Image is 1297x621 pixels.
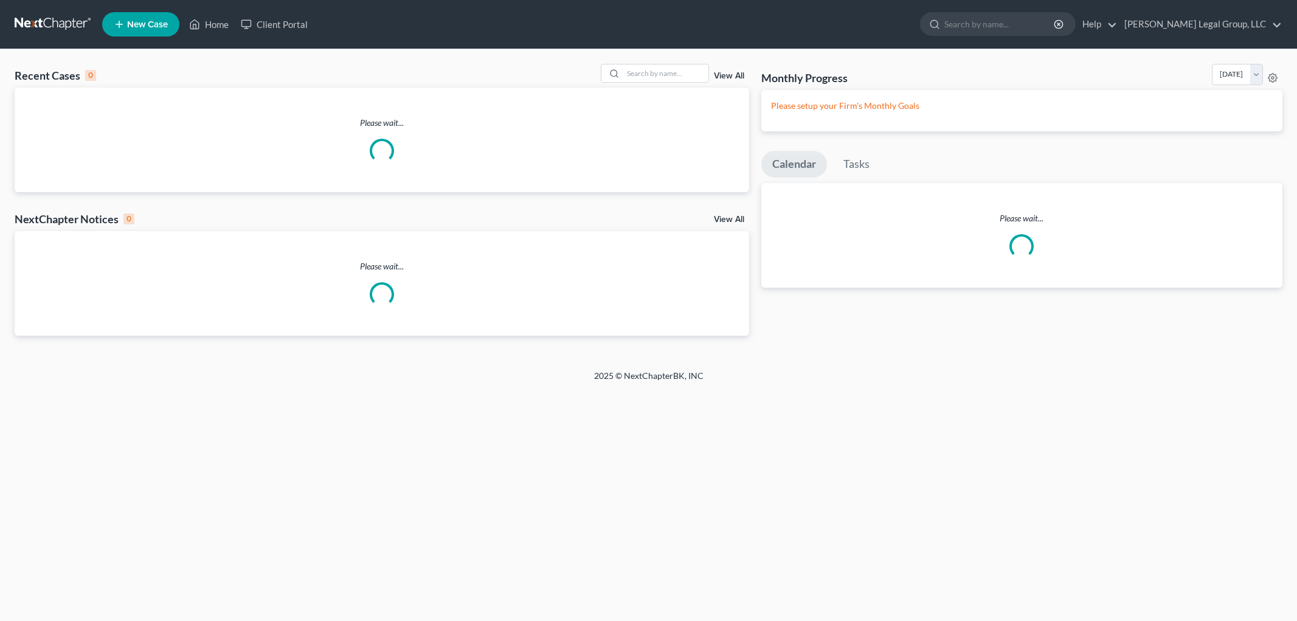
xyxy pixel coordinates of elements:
input: Search by name... [623,64,708,82]
div: Recent Cases [15,68,96,83]
p: Please wait... [15,260,749,272]
span: New Case [127,20,168,29]
p: Please setup your Firm's Monthly Goals [771,100,1273,112]
a: Client Portal [235,13,314,35]
p: Please wait... [761,212,1282,224]
h3: Monthly Progress [761,71,848,85]
a: Calendar [761,151,827,178]
p: Please wait... [15,117,749,129]
a: Home [183,13,235,35]
div: 0 [85,70,96,81]
a: Help [1076,13,1117,35]
input: Search by name... [944,13,1056,35]
a: [PERSON_NAME] Legal Group, LLC [1118,13,1282,35]
div: NextChapter Notices [15,212,134,226]
div: 0 [123,213,134,224]
a: Tasks [832,151,880,178]
a: View All [714,215,744,224]
div: 2025 © NextChapterBK, INC [302,370,995,392]
a: View All [714,72,744,80]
